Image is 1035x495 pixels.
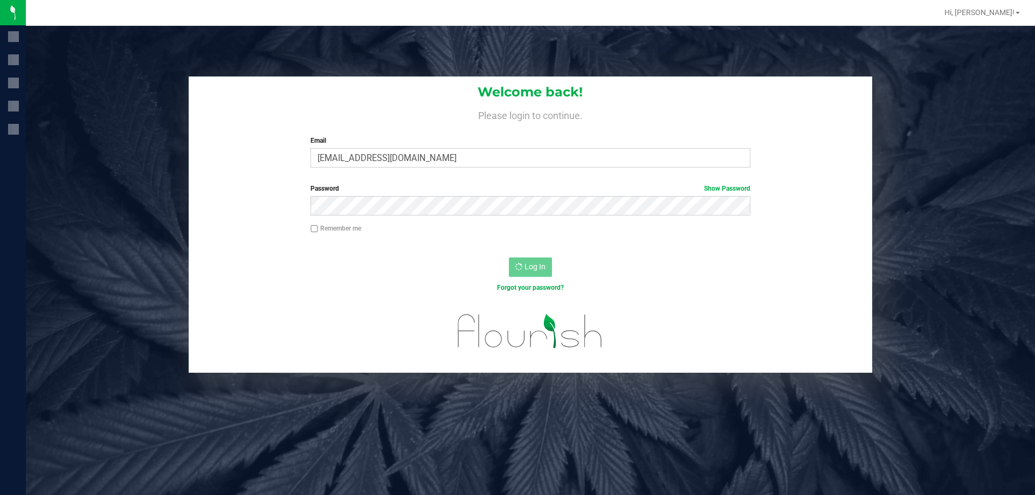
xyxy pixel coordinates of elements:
[189,85,872,99] h1: Welcome back!
[189,108,872,121] h4: Please login to continue.
[445,304,616,359] img: flourish_logo.svg
[525,262,546,271] span: Log In
[509,257,552,277] button: Log In
[704,185,750,192] a: Show Password
[310,225,318,233] input: Remember me
[310,224,361,233] label: Remember me
[944,8,1015,17] span: Hi, [PERSON_NAME]!
[497,284,564,291] a: Forgot your password?
[310,136,750,145] label: Email
[310,185,339,192] span: Password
